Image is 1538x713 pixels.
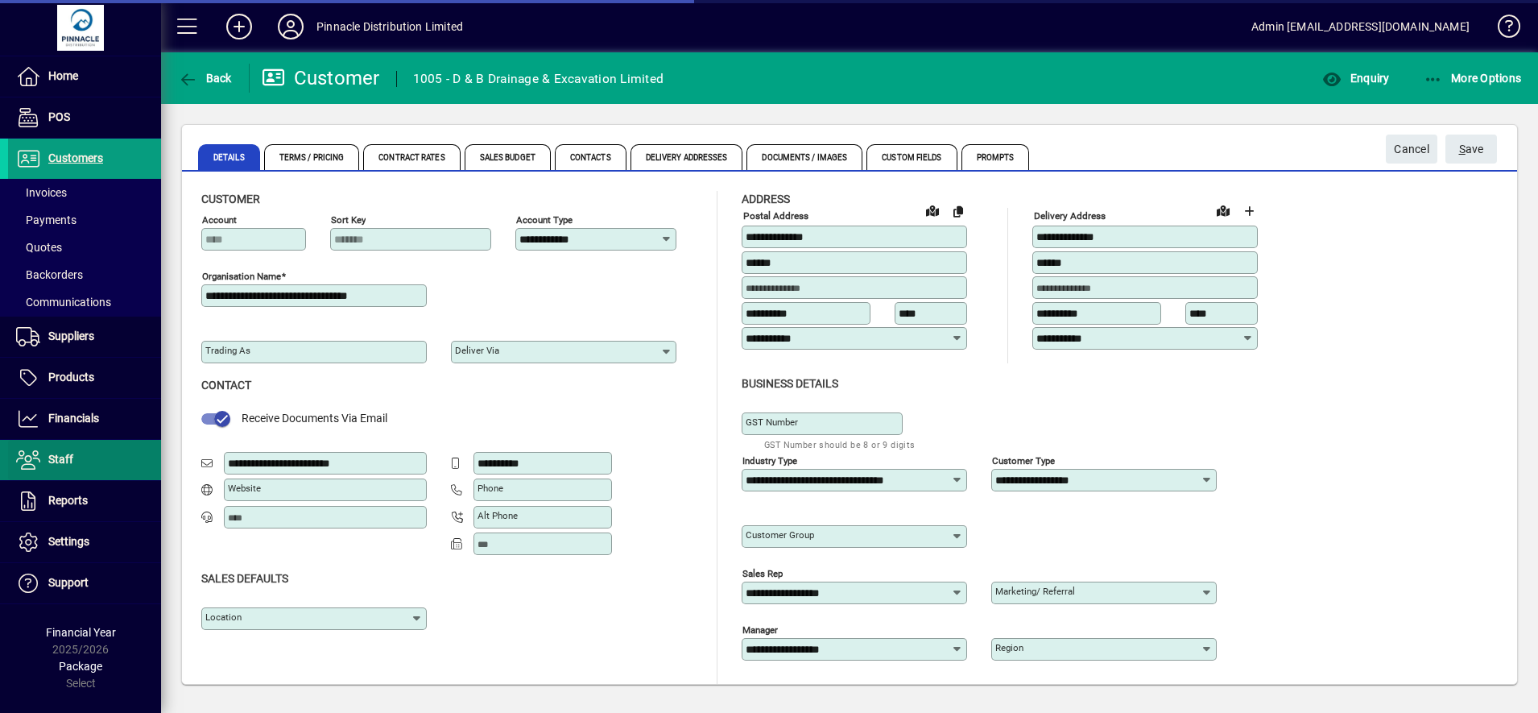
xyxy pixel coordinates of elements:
[316,14,463,39] div: Pinnacle Distribution Limited
[478,483,503,494] mat-label: Phone
[1394,136,1429,163] span: Cancel
[764,435,916,454] mat-hint: GST Number should be 8 or 9 digits
[742,377,838,390] span: Business details
[8,317,161,357] a: Suppliers
[8,179,161,206] a: Invoices
[742,193,790,205] span: Address
[516,214,573,226] mat-label: Account Type
[1420,64,1526,93] button: More Options
[202,214,237,226] mat-label: Account
[1322,72,1389,85] span: Enquiry
[228,483,261,494] mat-label: Website
[16,241,62,254] span: Quotes
[16,296,111,309] span: Communications
[1386,135,1437,164] button: Cancel
[961,144,1030,170] span: Prompts
[1318,64,1393,93] button: Enquiry
[8,97,161,138] a: POS
[746,529,814,541] mat-label: Customer group
[48,494,88,507] span: Reports
[742,624,778,635] mat-label: Manager
[198,144,260,170] span: Details
[8,206,161,234] a: Payments
[746,144,862,170] span: Documents / Images
[59,660,102,673] span: Package
[48,412,99,425] span: Financials
[8,56,161,97] a: Home
[331,214,366,226] mat-label: Sort key
[945,198,971,224] button: Copy to Delivery address
[992,454,1055,466] mat-label: Customer type
[8,288,161,316] a: Communications
[1210,197,1236,223] a: View on map
[16,213,76,226] span: Payments
[555,144,626,170] span: Contacts
[8,358,161,398] a: Products
[1236,198,1262,224] button: Choose address
[8,440,161,480] a: Staff
[48,330,94,342] span: Suppliers
[48,453,73,466] span: Staff
[1251,14,1470,39] div: Admin [EMAIL_ADDRESS][DOMAIN_NAME]
[201,572,288,585] span: Sales defaults
[478,510,518,521] mat-label: Alt Phone
[995,642,1023,653] mat-label: Region
[16,186,67,199] span: Invoices
[202,271,281,282] mat-label: Organisation name
[48,576,89,589] span: Support
[8,522,161,562] a: Settings
[8,563,161,603] a: Support
[8,399,161,439] a: Financials
[48,535,89,548] span: Settings
[1459,143,1466,155] span: S
[265,12,316,41] button: Profile
[48,151,103,164] span: Customers
[8,234,161,261] a: Quotes
[48,110,70,123] span: POS
[363,144,460,170] span: Contract Rates
[213,12,265,41] button: Add
[920,197,945,223] a: View on map
[262,65,380,91] div: Customer
[1486,3,1518,56] a: Knowledge Base
[742,454,797,466] mat-label: Industry type
[746,417,798,428] mat-label: GST Number
[46,626,116,639] span: Financial Year
[630,144,743,170] span: Delivery Addresses
[1445,135,1497,164] button: Save
[48,371,94,383] span: Products
[995,586,1075,597] mat-label: Marketing/ Referral
[455,345,499,356] mat-label: Deliver via
[1459,136,1484,163] span: ave
[264,144,360,170] span: Terms / Pricing
[201,379,251,392] span: Contact
[866,144,957,170] span: Custom Fields
[205,611,242,623] mat-label: Location
[201,193,260,205] span: Customer
[48,69,78,82] span: Home
[413,66,664,92] div: 1005 - D & B Drainage & Excavation Limited
[178,72,232,85] span: Back
[8,481,161,521] a: Reports
[465,144,551,170] span: Sales Budget
[742,567,783,578] mat-label: Sales rep
[1424,72,1522,85] span: More Options
[242,412,387,425] span: Receive Documents Via Email
[161,64,250,93] app-page-header-button: Back
[174,64,236,93] button: Back
[8,261,161,288] a: Backorders
[16,268,83,281] span: Backorders
[205,345,250,356] mat-label: Trading as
